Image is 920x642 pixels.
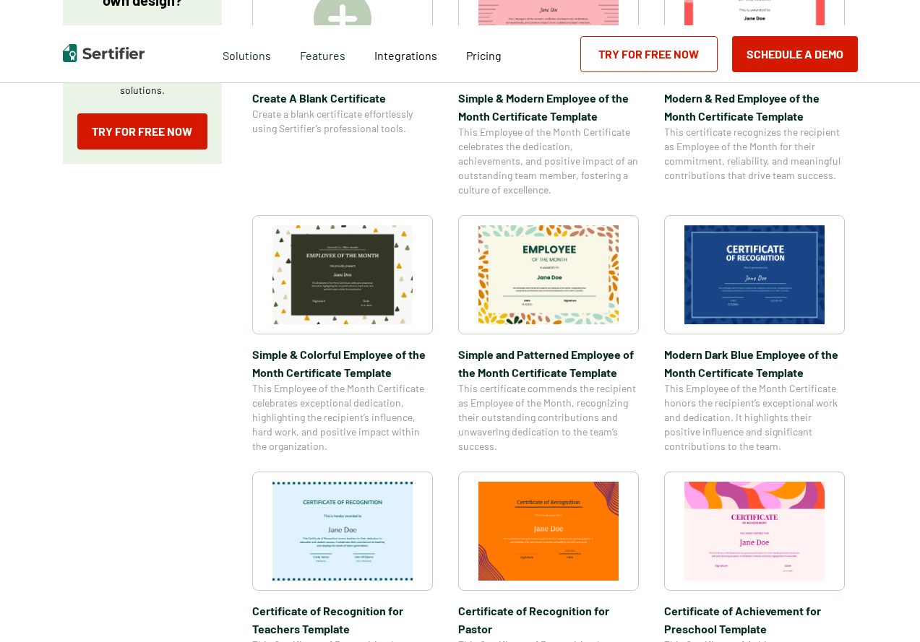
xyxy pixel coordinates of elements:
span: This certificate commends the recipient as Employee of the Month, recognizing their outstanding c... [458,381,639,454]
span: This Employee of the Month Certificate celebrates exceptional dedication, highlighting the recipi... [252,381,433,454]
img: Modern Dark Blue Employee of the Month Certificate Template [684,225,825,324]
span: Simple & Modern Employee of the Month Certificate Template [458,89,639,125]
img: Certificate of Achievement for Preschool Template [684,482,825,581]
span: Simple & Colorful Employee of the Month Certificate Template [252,345,433,381]
span: Features [300,45,345,63]
span: Modern & Red Employee of the Month Certificate Template [664,89,845,125]
span: This certificate recognizes the recipient as Employee of the Month for their commitment, reliabil... [664,125,845,183]
span: Simple and Patterned Employee of the Month Certificate Template [458,345,639,381]
span: Solutions [223,45,271,63]
span: Create A Blank Certificate [252,89,433,107]
a: Simple & Colorful Employee of the Month Certificate TemplateSimple & Colorful Employee of the Mon... [252,215,433,454]
span: Certificate of Recognition for Teachers Template [252,602,433,638]
span: Integrations [374,48,437,62]
a: Modern Dark Blue Employee of the Month Certificate TemplateModern Dark Blue Employee of the Month... [664,215,845,454]
a: Try for Free Now [580,36,718,72]
a: Try for Free Now [77,113,207,149]
span: This Employee of the Month Certificate honors the recipient’s exceptional work and dedication. It... [664,381,845,454]
iframe: Chat Widget [848,573,920,642]
a: Pricing [466,45,502,63]
a: Integrations [374,45,437,63]
span: This Employee of the Month Certificate celebrates the dedication, achievements, and positive impa... [458,125,639,197]
span: Certificate of Achievement for Preschool Template [664,602,845,638]
img: Simple and Patterned Employee of the Month Certificate Template [478,225,619,324]
img: Sertifier | Digital Credentialing Platform [63,44,145,62]
img: Simple & Colorful Employee of the Month Certificate Template [272,225,413,324]
img: Certificate of Recognition for Pastor [478,482,619,581]
span: Modern Dark Blue Employee of the Month Certificate Template [664,345,845,381]
span: Pricing [466,48,502,62]
span: Certificate of Recognition for Pastor [458,602,639,638]
img: Certificate of Recognition for Teachers Template [272,482,413,581]
a: Simple and Patterned Employee of the Month Certificate TemplateSimple and Patterned Employee of t... [458,215,639,454]
span: Create a blank certificate effortlessly using Sertifier’s professional tools. [252,107,433,136]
